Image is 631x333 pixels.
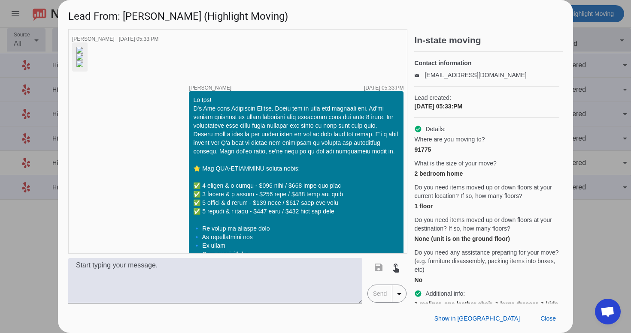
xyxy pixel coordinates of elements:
mat-icon: check_circle [414,125,422,133]
span: [PERSON_NAME] [189,85,231,90]
span: Do you need items moved up or down floors at your current location? If so, how many floors? [414,183,559,200]
div: 1 floor [414,202,559,210]
span: Do you need any assistance preparing for your move? (e.g. furniture disassembly, packing items in... [414,248,559,274]
h2: In-state moving [414,36,563,45]
div: [DATE] 05:33:PM [414,102,559,111]
button: Close [534,311,563,326]
div: 91775 [414,145,559,154]
mat-icon: arrow_drop_down [394,289,404,299]
mat-icon: email [414,73,425,77]
h4: Contact information [414,59,559,67]
span: [PERSON_NAME] [72,36,115,42]
div: [DATE] 05:33:PM [364,85,403,90]
span: Lead created: [414,93,559,102]
span: What is the size of your move? [414,159,496,168]
mat-icon: touch_app [391,262,401,273]
mat-icon: check_circle [414,290,422,297]
div: 2 bedroom home [414,169,559,178]
span: Additional info: [425,289,465,298]
span: Show in [GEOGRAPHIC_DATA] [434,315,520,322]
div: [DATE] 05:33:PM [119,36,158,42]
span: Details: [425,125,446,133]
button: Show in [GEOGRAPHIC_DATA] [428,311,527,326]
div: None (unit is on the ground floor) [414,234,559,243]
img: gNa3D_xlwzaItlCYmnBz4A [76,60,83,67]
span: Do you need items moved up or down floors at your destination? If so, how many floors? [414,216,559,233]
div: Open chat [595,299,621,324]
span: Close [540,315,556,322]
img: -uD9eEn_TRZ5z7wkh1ZEhg [76,47,83,54]
img: gh15jRUaaoz_wxxSk4GywQ [76,54,83,60]
div: No [414,276,559,284]
a: [EMAIL_ADDRESS][DOMAIN_NAME] [425,72,526,78]
span: Where are you moving to? [414,135,485,144]
div: 1 recliner, one leather chair, 1 large dresser, 1 kids dresser, 1 queen mattress. No other large ... [414,300,559,325]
